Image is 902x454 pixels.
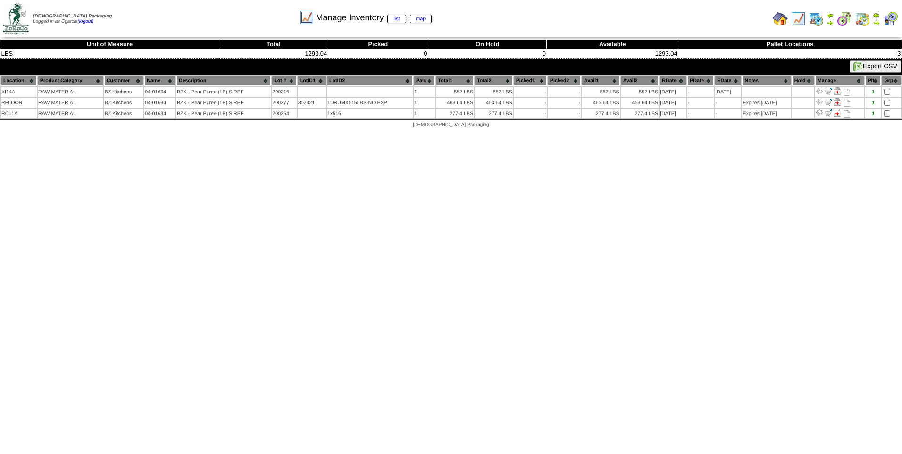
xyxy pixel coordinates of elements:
[816,98,823,106] img: Adjust
[715,98,741,108] td: -
[144,87,175,97] td: 04-01694
[387,15,406,23] a: list
[815,76,865,86] th: Manage
[436,87,474,97] td: 552 LBS
[582,76,620,86] th: Avail1
[78,19,94,24] a: (logout)
[687,109,714,118] td: -
[678,40,902,49] th: Pallet Locations
[715,109,741,118] td: -
[176,87,271,97] td: BZK - Pear Puree (LB) S REF
[414,98,435,108] td: 1
[316,13,432,23] span: Manage Inventory
[104,98,143,108] td: BZ Kitchens
[298,76,326,86] th: LotID1
[272,109,296,118] td: 200254
[1,109,37,118] td: RC11A
[660,98,686,108] td: [DATE]
[272,98,296,108] td: 200277
[428,49,547,59] td: 0
[436,98,474,108] td: 463.64 LBS
[873,19,880,26] img: arrowright.gif
[850,60,901,73] button: Export CSV
[816,87,823,95] img: Adjust
[436,76,474,86] th: Total1
[144,109,175,118] td: 04-01694
[621,87,659,97] td: 552 LBS
[844,89,850,96] i: Note
[328,40,428,49] th: Picked
[0,40,219,49] th: Unit of Measure
[299,10,314,25] img: line_graph.gif
[742,98,791,108] td: Expires [DATE]
[0,49,219,59] td: LBS
[38,98,103,108] td: RAW MATERIAL
[809,11,824,26] img: calendarprod.gif
[834,98,841,106] img: Manage Hold
[865,76,881,86] th: Plt
[475,98,513,108] td: 463.64 LBS
[715,76,741,86] th: EDate
[742,76,791,86] th: Notes
[475,76,513,86] th: Total2
[327,98,413,108] td: 1DRUMX515LBS-NO EXP.
[687,87,714,97] td: -
[816,109,823,117] img: Adjust
[791,11,806,26] img: line_graph.gif
[1,98,37,108] td: RFLOOR
[621,98,659,108] td: 463.64 LBS
[475,109,513,118] td: 277.4 LBS
[773,11,788,26] img: home.gif
[1,76,37,86] th: Location
[38,87,103,97] td: RAW MATERIAL
[882,76,901,86] th: Grp
[582,98,620,108] td: 463.64 LBS
[38,76,103,86] th: Product Category
[414,87,435,97] td: 1
[742,109,791,118] td: Expires [DATE]
[883,11,898,26] img: calendarcustomer.gif
[413,122,489,127] span: [DEMOGRAPHIC_DATA] Packaging
[327,76,413,86] th: LotID2
[687,98,714,108] td: -
[834,109,841,117] img: Manage Hold
[827,11,834,19] img: arrowleft.gif
[414,76,435,86] th: Pal#
[837,11,852,26] img: calendarblend.gif
[547,49,678,59] td: 1293.04
[548,76,581,86] th: Picked2
[176,76,271,86] th: Description
[144,98,175,108] td: 04-01694
[844,110,850,118] i: Note
[827,19,834,26] img: arrowright.gif
[327,109,413,118] td: 1x515
[328,49,428,59] td: 0
[514,98,547,108] td: -
[104,76,143,86] th: Customer
[428,40,547,49] th: On Hold
[687,76,714,86] th: PDate
[38,109,103,118] td: RAW MATERIAL
[514,109,547,118] td: -
[176,98,271,108] td: BZK - Pear Puree (LB) S REF
[272,76,296,86] th: Lot #
[548,98,581,108] td: -
[621,76,659,86] th: Avail2
[715,87,741,97] td: [DATE]
[514,87,547,97] td: -
[825,98,832,106] img: Move
[514,76,547,86] th: Picked1
[866,111,880,117] div: 1
[219,49,328,59] td: 1293.04
[825,87,832,95] img: Move
[660,109,686,118] td: [DATE]
[866,100,880,106] div: 1
[272,87,296,97] td: 200216
[298,98,326,108] td: 302421
[825,109,832,117] img: Move
[144,76,175,86] th: Name
[582,87,620,97] td: 552 LBS
[414,109,435,118] td: 1
[873,11,880,19] img: arrowleft.gif
[475,87,513,97] td: 552 LBS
